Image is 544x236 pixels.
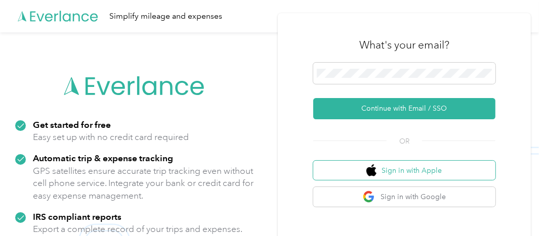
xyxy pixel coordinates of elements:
[366,164,376,177] img: apple logo
[363,191,375,203] img: google logo
[313,187,495,207] button: google logoSign in with Google
[33,165,254,202] p: GPS satellites ensure accurate trip tracking even without cell phone service. Integrate your bank...
[33,153,173,163] strong: Automatic trip & expense tracking
[313,98,495,119] button: Continue with Email / SSO
[359,38,449,52] h3: What's your email?
[109,10,222,23] div: Simplify mileage and expenses
[33,223,242,235] p: Export a complete record of your trips and expenses.
[33,119,111,130] strong: Get started for free
[387,136,422,147] span: OR
[33,211,121,222] strong: IRS compliant reports
[33,131,189,144] p: Easy set up with no credit card required
[313,161,495,180] button: apple logoSign in with Apple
